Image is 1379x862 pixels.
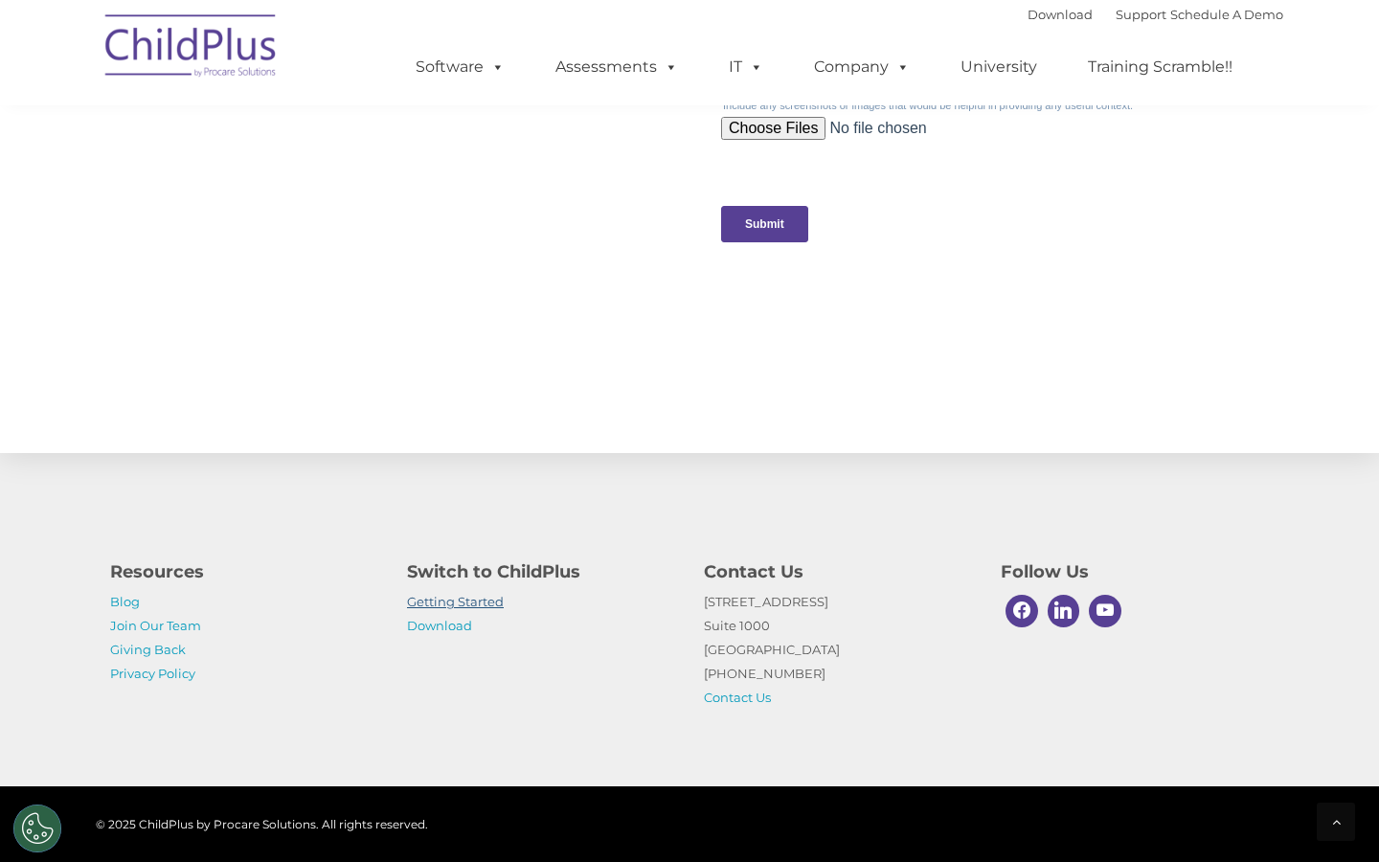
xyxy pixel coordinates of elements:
a: Schedule A Demo [1170,7,1283,22]
a: Getting Started [407,594,504,609]
font: | [1028,7,1283,22]
a: Giving Back [110,642,186,657]
h4: Follow Us [1001,558,1269,585]
a: Linkedin [1043,590,1085,632]
a: Training Scramble!! [1069,48,1252,86]
a: Join Our Team [110,618,201,633]
a: Contact Us [704,690,771,705]
a: Software [396,48,524,86]
a: Blog [110,594,140,609]
a: Facebook [1001,590,1043,632]
a: Youtube [1084,590,1126,632]
a: Assessments [536,48,697,86]
span: Phone number [266,205,348,219]
img: ChildPlus by Procare Solutions [96,1,287,97]
p: [STREET_ADDRESS] Suite 1000 [GEOGRAPHIC_DATA] [PHONE_NUMBER] [704,590,972,710]
a: Download [407,618,472,633]
a: University [941,48,1056,86]
h4: Resources [110,558,378,585]
h4: Switch to ChildPlus [407,558,675,585]
a: Download [1028,7,1093,22]
span: Last name [266,126,325,141]
a: Company [795,48,929,86]
a: Privacy Policy [110,666,195,681]
span: © 2025 ChildPlus by Procare Solutions. All rights reserved. [96,817,428,831]
button: Cookies Settings [13,805,61,852]
a: Support [1116,7,1166,22]
h4: Contact Us [704,558,972,585]
a: IT [710,48,782,86]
